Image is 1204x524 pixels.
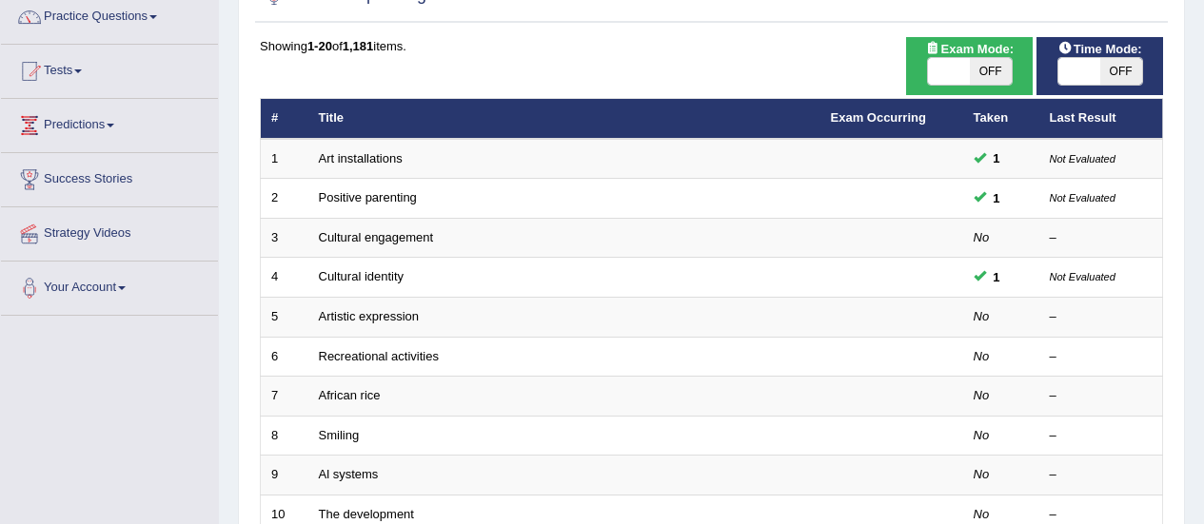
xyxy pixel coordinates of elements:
[1050,348,1153,366] div: –
[1050,308,1153,326] div: –
[974,507,990,521] em: No
[319,190,417,204] a: Positive parenting
[974,309,990,323] em: No
[307,39,332,53] b: 1-20
[1,99,218,146] a: Predictions
[260,37,1163,55] div: Showing of items.
[261,258,308,298] td: 4
[261,337,308,377] td: 6
[261,139,308,179] td: 1
[1050,192,1115,204] small: Not Evaluated
[831,110,926,125] a: Exam Occurring
[986,188,1008,208] span: You can still take this question
[261,298,308,338] td: 5
[1050,427,1153,445] div: –
[319,507,414,521] a: The development
[319,230,434,244] a: Cultural engagement
[1100,58,1142,85] span: OFF
[974,467,990,481] em: No
[1,153,218,201] a: Success Stories
[1050,387,1153,405] div: –
[963,99,1039,139] th: Taken
[1050,466,1153,484] div: –
[970,58,1012,85] span: OFF
[319,269,405,283] a: Cultural identity
[974,388,990,402] em: No
[1,45,218,92] a: Tests
[974,349,990,363] em: No
[1050,229,1153,247] div: –
[343,39,374,53] b: 1,181
[319,309,419,323] a: Artistic expression
[319,467,379,481] a: Al systems
[308,99,820,139] th: Title
[319,349,439,363] a: Recreational activities
[319,151,403,165] a: Art installations
[261,416,308,456] td: 8
[974,428,990,442] em: No
[1050,271,1115,282] small: Not Evaluated
[1050,506,1153,524] div: –
[906,37,1033,95] div: Show exams occurring in exams
[261,179,308,219] td: 2
[261,99,308,139] th: #
[1050,153,1115,165] small: Not Evaluated
[974,230,990,244] em: No
[1,262,218,309] a: Your Account
[1051,39,1150,59] span: Time Mode:
[1039,99,1163,139] th: Last Result
[261,218,308,258] td: 3
[261,377,308,417] td: 7
[1,207,218,255] a: Strategy Videos
[986,267,1008,287] span: You can still take this question
[986,148,1008,168] span: You can still take this question
[319,428,360,442] a: Smiling
[319,388,381,402] a: African rice
[918,39,1021,59] span: Exam Mode:
[261,456,308,495] td: 9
